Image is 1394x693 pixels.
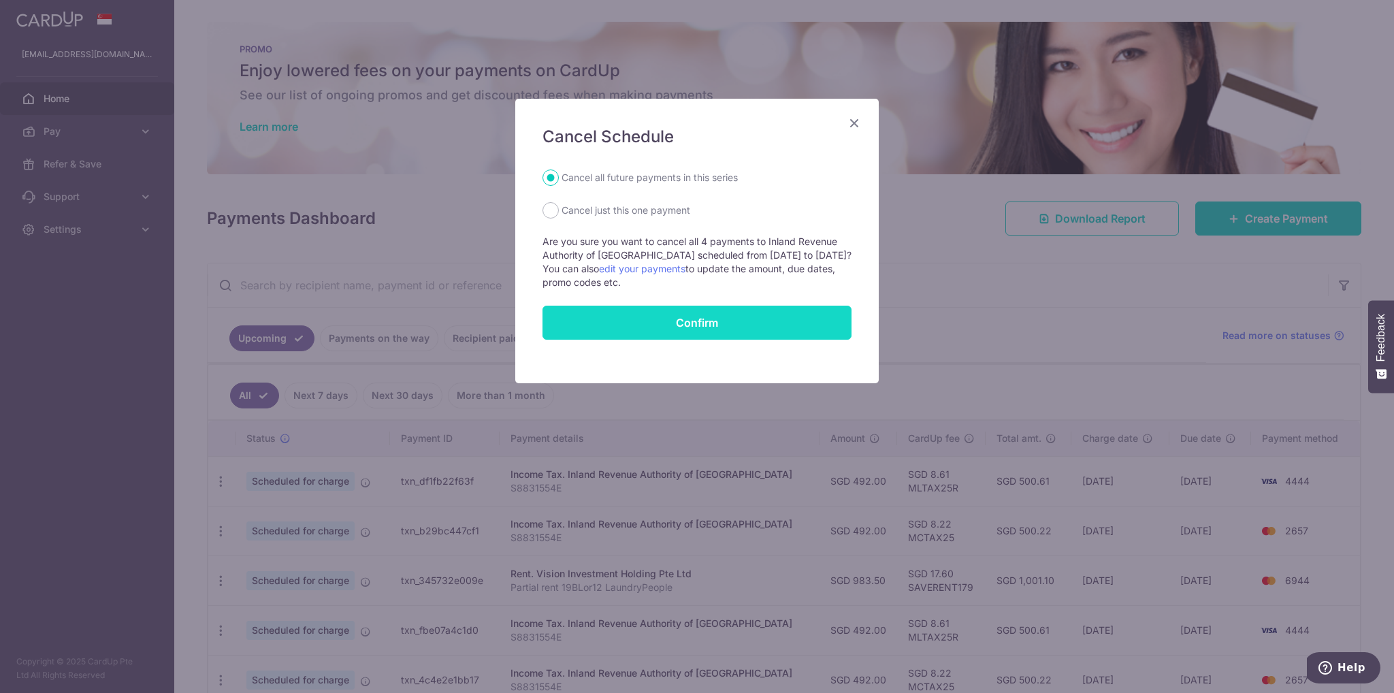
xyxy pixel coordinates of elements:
span: Feedback [1375,314,1387,361]
a: edit your payments [599,263,685,274]
button: Close [846,115,862,131]
button: Feedback - Show survey [1368,300,1394,393]
label: Cancel all future payments in this series [562,170,738,186]
p: Are you sure you want to cancel all 4 payments to Inland Revenue Authority of [GEOGRAPHIC_DATA] s... [542,235,852,289]
h5: Cancel Schedule [542,126,852,148]
iframe: Opens a widget where you can find more information [1307,652,1380,686]
label: Cancel just this one payment [562,202,690,219]
button: Confirm [542,306,852,340]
